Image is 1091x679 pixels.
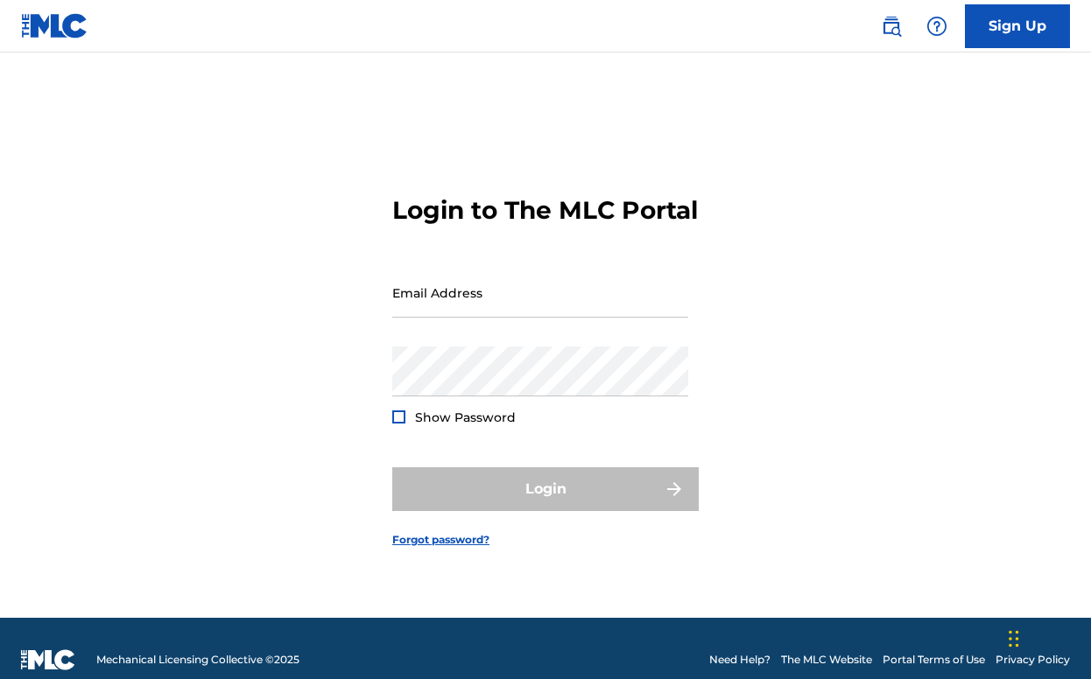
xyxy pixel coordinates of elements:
img: MLC Logo [21,13,88,38]
img: search [881,16,902,37]
a: Sign Up [965,4,1070,48]
h3: Login to The MLC Portal [392,195,698,226]
span: Mechanical Licensing Collective © 2025 [96,652,299,668]
a: The MLC Website [781,652,872,668]
img: help [926,16,947,37]
span: Show Password [415,409,516,425]
a: Public Search [874,9,909,44]
a: Forgot password? [392,532,489,548]
div: Help [919,9,954,44]
div: Drag [1009,612,1019,665]
img: logo [21,649,75,670]
a: Need Help? [709,652,771,668]
a: Privacy Policy [996,652,1070,668]
iframe: Chat Widget [1003,595,1091,679]
a: Portal Terms of Use [883,652,985,668]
